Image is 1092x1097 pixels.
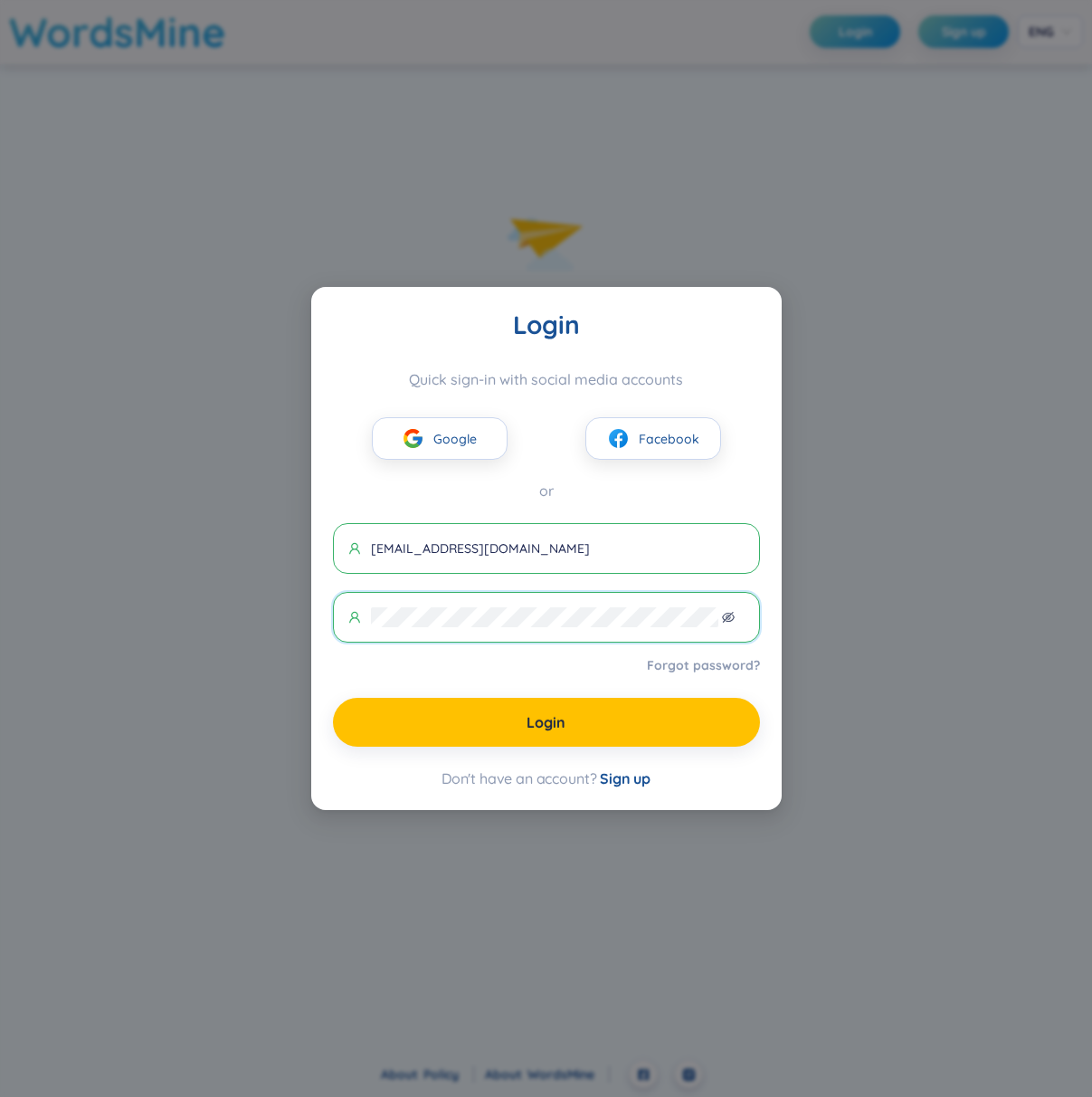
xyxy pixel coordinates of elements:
[333,768,760,788] div: Don't have an account?
[348,542,361,555] span: user
[433,429,477,449] span: Google
[333,370,760,388] div: Quick sign-in with social media accounts
[722,611,735,624] span: eye-invisible
[647,656,760,674] a: Forgot password?
[600,769,650,787] span: Sign up
[333,480,760,502] div: or
[527,712,565,732] span: Login
[585,417,721,460] button: facebookFacebook
[333,698,760,747] button: Login
[348,611,361,624] span: user
[402,427,424,450] img: google
[333,309,760,341] div: Login
[371,539,745,558] input: Username or Email
[639,429,699,449] span: Facebook
[372,417,508,460] button: googleGoogle
[607,427,630,450] img: facebook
